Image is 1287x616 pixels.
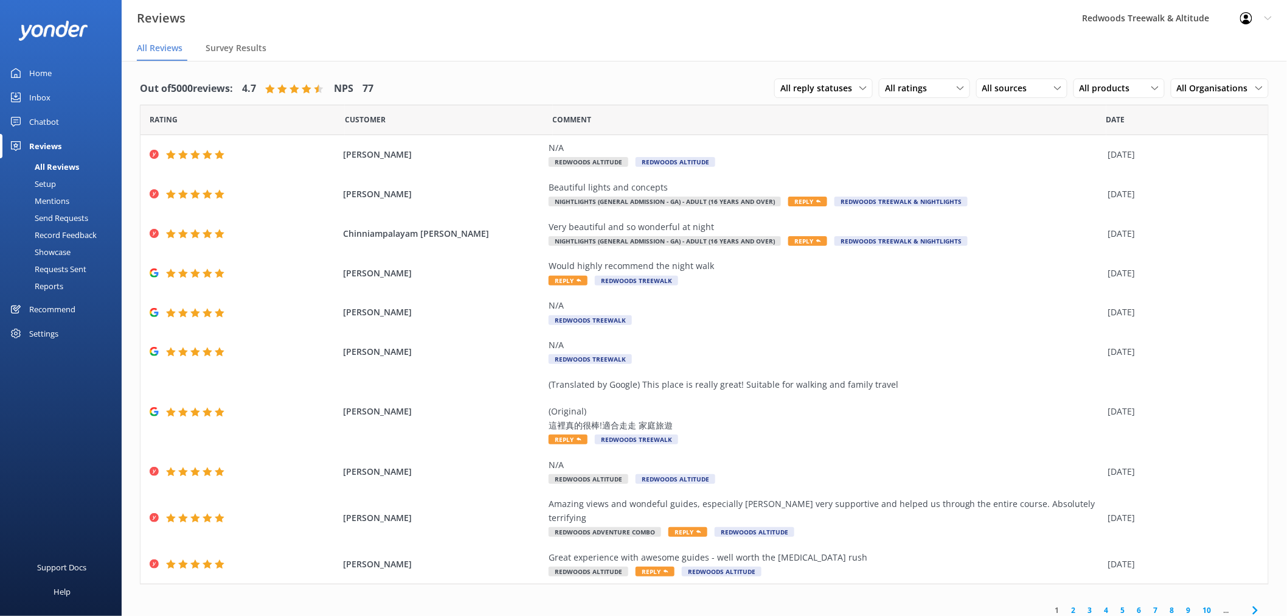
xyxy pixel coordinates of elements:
[38,555,87,579] div: Support Docs
[343,306,543,319] span: [PERSON_NAME]
[1108,187,1253,201] div: [DATE]
[1108,558,1253,571] div: [DATE]
[18,21,88,41] img: yonder-white-logo.png
[29,61,52,85] div: Home
[206,42,266,54] span: Survey Results
[549,551,1102,564] div: Great experience with awesome guides - well worth the [MEDICAL_DATA] rush
[1177,82,1255,95] span: All Organisations
[7,278,63,295] div: Reports
[242,81,256,97] h4: 4.7
[7,175,56,192] div: Setup
[1164,604,1181,616] a: 8
[1108,345,1253,359] div: [DATE]
[549,220,1102,234] div: Very beautiful and so wonderful at night
[7,209,122,226] a: Send Requests
[834,197,968,206] span: Redwoods Treewalk & Nightlights
[1115,604,1131,616] a: 5
[137,42,182,54] span: All Reviews
[982,82,1035,95] span: All sources
[885,82,934,95] span: All ratings
[1197,604,1218,616] a: 10
[549,378,1102,433] div: (Translated by Google) This place is really great! Suitable for walking and family travel (Origin...
[549,338,1102,352] div: N/A
[7,261,122,278] a: Requests Sent
[7,175,122,192] a: Setup
[636,567,675,576] span: Reply
[345,114,386,125] span: Date
[1108,511,1253,525] div: [DATE]
[29,110,59,134] div: Chatbot
[682,567,761,576] span: Redwoods Altitude
[7,192,69,209] div: Mentions
[343,511,543,525] span: [PERSON_NAME]
[7,278,122,295] a: Reports
[7,261,86,278] div: Requests Sent
[668,527,707,537] span: Reply
[549,197,781,206] span: Nightlights (General Admission - GA) - Adult (16 years and over)
[137,9,186,28] h3: Reviews
[7,158,79,175] div: All Reviews
[1049,604,1066,616] a: 1
[549,157,628,167] span: Redwoods Altitude
[636,157,715,167] span: Redwoods Altitude
[788,197,827,206] span: Reply
[1106,114,1125,125] span: Date
[343,267,543,280] span: [PERSON_NAME]
[1108,465,1253,478] div: [DATE]
[788,236,827,246] span: Reply
[834,236,968,246] span: Redwoods Treewalk & Nightlights
[780,82,859,95] span: All reply statuses
[1181,604,1197,616] a: 9
[636,474,715,484] span: Redwoods Altitude
[549,458,1102,472] div: N/A
[343,345,543,359] span: [PERSON_NAME]
[343,148,543,161] span: [PERSON_NAME]
[29,297,75,321] div: Recommend
[29,321,58,346] div: Settings
[1080,82,1137,95] span: All products
[595,276,678,285] span: Redwoods Treewalk
[1108,148,1253,161] div: [DATE]
[1148,604,1164,616] a: 7
[549,567,628,576] span: Redwoods Altitude
[549,474,628,484] span: Redwoods Altitude
[549,181,1102,194] div: Beautiful lights and concepts
[715,527,794,537] span: Redwoods Altitude
[1108,267,1253,280] div: [DATE]
[549,354,632,364] span: Redwoods Treewalk
[553,114,592,125] span: Question
[1066,604,1082,616] a: 2
[1098,604,1115,616] a: 4
[343,405,543,418] span: [PERSON_NAME]
[363,81,373,97] h4: 77
[549,236,781,246] span: Nightlights (General Admission - GA) - Adult (16 years and over)
[1108,227,1253,240] div: [DATE]
[140,81,233,97] h4: Out of 5000 reviews:
[549,276,588,285] span: Reply
[549,299,1102,312] div: N/A
[343,227,543,240] span: Chinniampalayam [PERSON_NAME]
[7,226,97,243] div: Record Feedback
[29,85,50,110] div: Inbox
[549,315,632,325] span: Redwoods Treewalk
[334,81,353,97] h4: NPS
[1131,604,1148,616] a: 6
[7,158,122,175] a: All Reviews
[1218,604,1235,616] span: ...
[343,465,543,478] span: [PERSON_NAME]
[7,192,122,209] a: Mentions
[7,243,71,261] div: Showcase
[1082,604,1098,616] a: 3
[549,497,1102,525] div: Amazing views and wondeful guides, especially [PERSON_NAME] very supportive and helped us through...
[549,259,1102,273] div: Would highly recommend the night walk
[1108,306,1253,319] div: [DATE]
[595,435,678,444] span: Redwoods Treewalk
[549,435,588,444] span: Reply
[150,114,178,125] span: Date
[7,209,88,226] div: Send Requests
[549,141,1102,155] div: N/A
[549,527,661,537] span: Redwoods Adventure Combo
[1108,405,1253,418] div: [DATE]
[343,187,543,201] span: [PERSON_NAME]
[343,558,543,571] span: [PERSON_NAME]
